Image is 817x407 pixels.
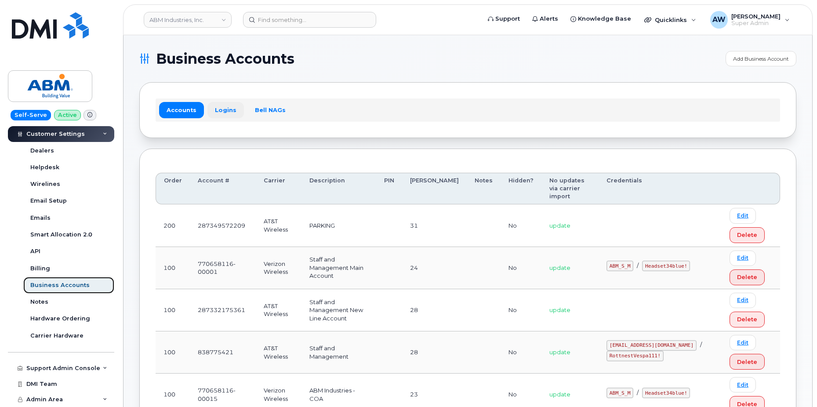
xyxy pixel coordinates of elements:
button: Delete [730,312,765,327]
td: Staff and Management Main Account [301,247,376,289]
a: Bell NAGs [247,102,293,118]
td: 100 [156,331,190,374]
th: Credentials [599,173,722,205]
a: Edit [730,251,756,266]
span: / [637,262,639,269]
td: 24 [402,247,467,289]
td: No [501,289,541,331]
a: Edit [730,377,756,392]
td: 28 [402,331,467,374]
td: No [501,204,541,247]
span: Delete [737,315,757,323]
code: Headset34blue! [642,261,690,271]
th: No updates via carrier import [541,173,599,205]
span: update [549,349,570,356]
th: Description [301,173,376,205]
a: Logins [207,102,244,118]
code: RottnestVespa111! [606,351,664,361]
td: AT&T Wireless [256,331,301,374]
th: Carrier [256,173,301,205]
td: AT&T Wireless [256,289,301,331]
span: update [549,391,570,398]
code: [EMAIL_ADDRESS][DOMAIN_NAME] [606,340,697,351]
td: 287332175361 [190,289,256,331]
td: Staff and Management New Line Account [301,289,376,331]
code: Headset34blue! [642,388,690,398]
span: update [549,306,570,313]
a: Add Business Account [726,51,796,66]
span: Delete [737,358,757,366]
button: Delete [730,227,765,243]
a: Accounts [159,102,204,118]
td: 287349572209 [190,204,256,247]
th: Notes [467,173,501,205]
td: 838775421 [190,331,256,374]
td: No [501,247,541,289]
td: No [501,331,541,374]
td: 200 [156,204,190,247]
span: / [637,389,639,396]
a: Edit [730,293,756,308]
td: 100 [156,247,190,289]
td: 28 [402,289,467,331]
code: ABM_S_M [606,261,633,271]
td: 31 [402,204,467,247]
code: ABM_S_M [606,388,633,398]
th: Account # [190,173,256,205]
td: PARKING [301,204,376,247]
th: Hidden? [501,173,541,205]
span: Delete [737,273,757,281]
th: [PERSON_NAME] [402,173,467,205]
td: 770658116-00001 [190,247,256,289]
th: PIN [376,173,402,205]
th: Order [156,173,190,205]
span: update [549,222,570,229]
span: / [700,341,702,348]
a: Edit [730,335,756,350]
span: Delete [737,231,757,239]
td: 100 [156,289,190,331]
td: Verizon Wireless [256,247,301,289]
a: Edit [730,208,756,223]
span: update [549,264,570,271]
td: AT&T Wireless [256,204,301,247]
span: Business Accounts [156,52,294,65]
button: Delete [730,354,765,370]
button: Delete [730,269,765,285]
td: Staff and Management [301,331,376,374]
